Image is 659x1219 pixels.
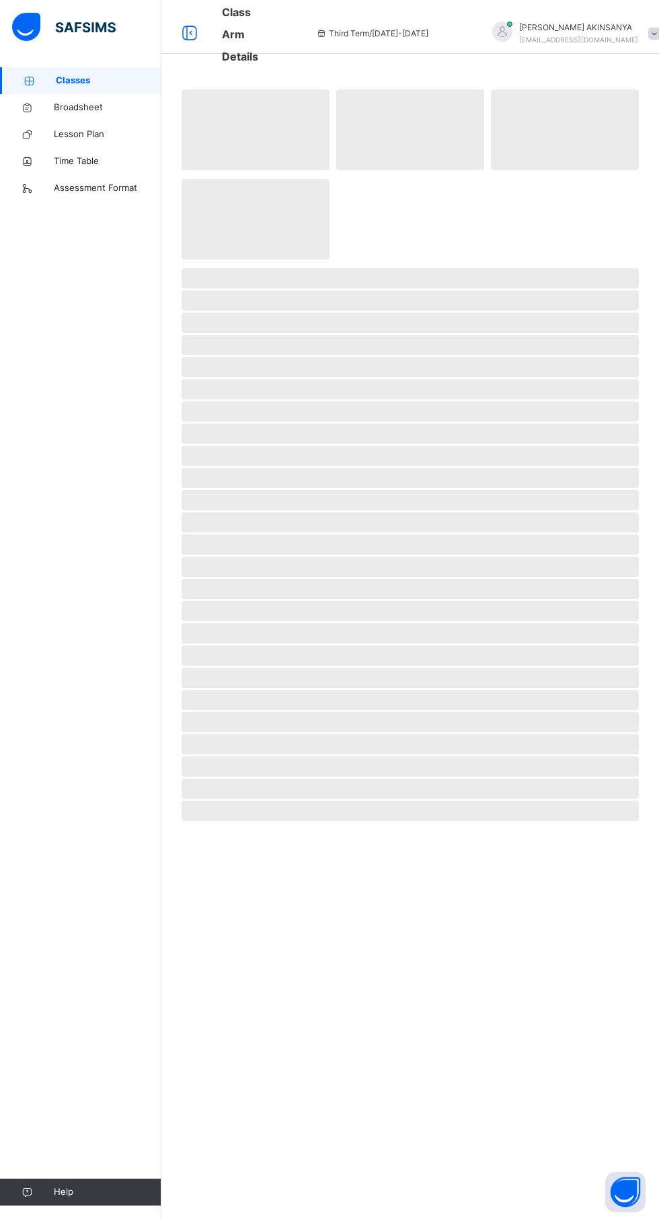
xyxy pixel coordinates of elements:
span: ‌ [491,89,639,170]
span: ‌ [182,535,639,555]
span: Help [54,1185,161,1199]
span: ‌ [182,557,639,577]
span: ‌ [182,712,639,732]
span: ‌ [182,579,639,599]
span: ‌ [182,424,639,444]
span: ‌ [336,89,484,170]
span: ‌ [182,290,639,311]
span: ‌ [182,756,639,777]
span: [EMAIL_ADDRESS][DOMAIN_NAME] [519,36,638,44]
span: ‌ [182,446,639,466]
span: ‌ [182,623,639,643]
button: Open asap [605,1172,646,1212]
span: ‌ [182,401,639,422]
span: ‌ [182,335,639,355]
span: ‌ [182,89,329,170]
span: ‌ [182,801,639,821]
span: ‌ [182,357,639,377]
span: ‌ [182,490,639,510]
span: [PERSON_NAME] AKINSANYA [519,22,638,34]
span: ‌ [182,668,639,688]
span: Broadsheet [54,101,161,114]
span: ‌ [182,179,329,260]
span: Class Arm Details [222,5,258,63]
span: Time Table [54,155,161,168]
span: session/term information [315,28,428,40]
span: ‌ [182,601,639,621]
span: ‌ [182,512,639,533]
span: ‌ [182,779,639,799]
span: ‌ [182,645,639,666]
span: ‌ [182,268,639,288]
span: Lesson Plan [54,128,161,141]
span: ‌ [182,468,639,488]
img: safsims [12,13,116,41]
span: ‌ [182,379,639,399]
span: Assessment Format [54,182,161,195]
span: ‌ [182,313,639,333]
span: ‌ [182,734,639,754]
span: ‌ [182,690,639,710]
span: Classes [56,74,161,87]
